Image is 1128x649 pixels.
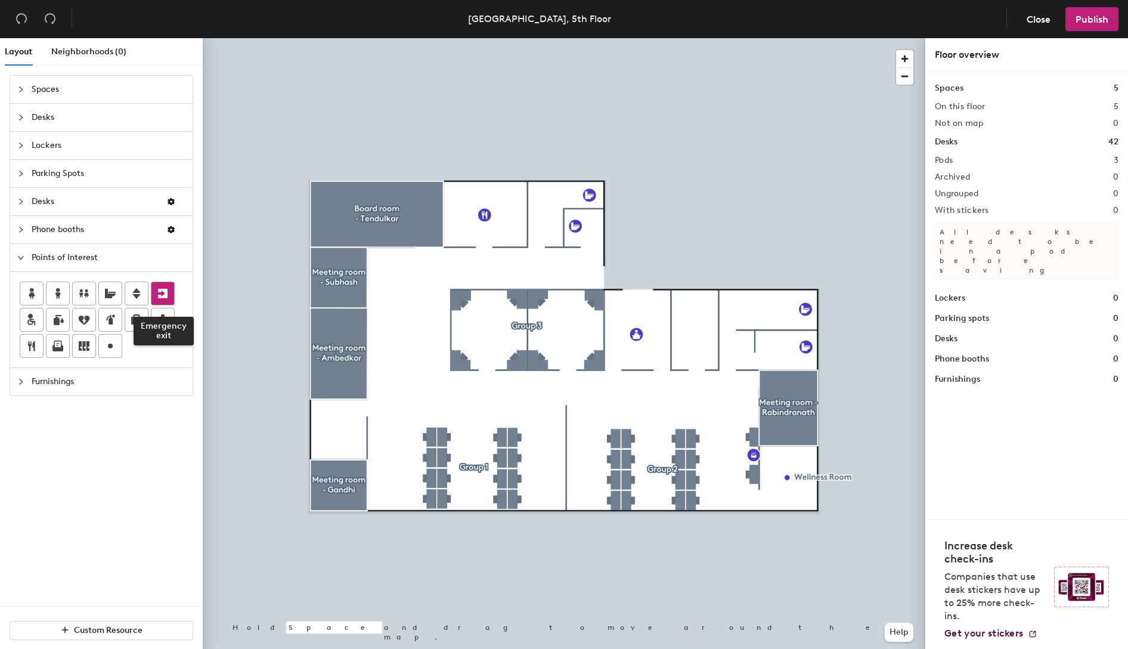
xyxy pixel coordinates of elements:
h1: Desks [935,135,957,149]
h2: Archived [935,172,970,182]
span: collapsed [17,170,24,177]
button: Publish [1065,7,1118,31]
span: collapsed [17,114,24,121]
span: expanded [17,254,24,261]
span: collapsed [17,378,24,385]
h2: Pods [935,156,953,165]
h2: 5 [1114,102,1118,112]
span: Desks [32,104,185,131]
h1: 5 [1114,82,1118,95]
span: Desks [32,188,157,215]
span: Custom Resource [74,625,142,635]
button: Undo (⌘ + Z) [10,7,33,31]
h1: Spaces [935,82,963,95]
a: Get your stickers [944,628,1037,639]
h1: Lockers [935,292,965,305]
h1: 0 [1113,353,1118,366]
h1: Desks [935,332,957,345]
h1: 0 [1113,312,1118,325]
span: Points of Interest [32,244,185,271]
div: [GEOGRAPHIC_DATA], 5th Floor [468,11,611,26]
span: Parking Spots [32,160,185,187]
h1: 0 [1113,332,1118,345]
span: Neighborhoods (0) [51,47,126,57]
span: collapsed [17,86,24,93]
button: Help [885,623,913,642]
button: Close [1017,7,1061,31]
button: Custom Resource [10,621,193,640]
span: Phone booths [32,216,157,243]
h2: 0 [1113,172,1118,182]
span: Get your stickers [944,628,1023,639]
span: collapsed [17,142,24,149]
span: Layout [5,47,32,57]
p: Companies that use desk stickers have up to 25% more check-ins. [944,570,1047,623]
span: Spaces [32,76,185,103]
button: Redo (⌘ + ⇧ + Z) [38,7,62,31]
h2: 0 [1113,119,1118,128]
h2: On this floor [935,102,986,112]
h1: Parking spots [935,312,989,325]
div: Floor overview [935,48,1118,62]
h1: 0 [1113,292,1118,305]
h2: 0 [1113,189,1118,199]
span: Close [1027,14,1050,25]
p: All desks need to be in a pod before saving [935,222,1118,280]
h2: With stickers [935,206,989,215]
h1: Furnishings [935,373,980,386]
h1: 42 [1108,135,1118,149]
h4: Increase desk check-ins [944,539,1047,565]
span: collapsed [17,198,24,205]
h2: 0 [1113,206,1118,215]
h1: 0 [1113,373,1118,386]
h2: Not on map [935,119,983,128]
span: Furnishings [32,368,185,395]
span: Publish [1076,14,1108,25]
h2: Ungrouped [935,189,979,199]
h1: Phone booths [935,353,989,366]
span: Lockers [32,132,185,159]
span: collapsed [17,226,24,233]
img: Sticker logo [1054,567,1109,607]
h2: 3 [1114,156,1118,165]
button: Emergency exit [151,282,175,305]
